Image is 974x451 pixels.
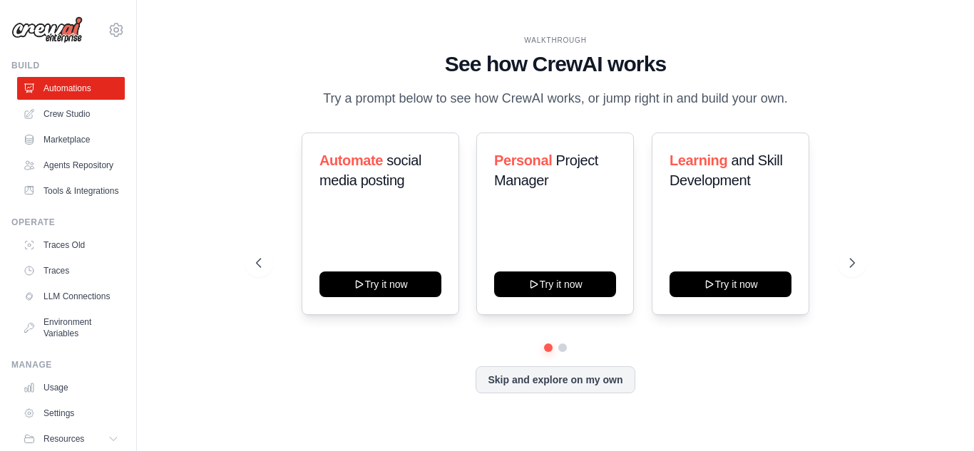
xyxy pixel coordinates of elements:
span: Learning [670,152,727,168]
button: Try it now [494,271,616,297]
span: Personal [494,152,552,168]
a: Usage [17,376,125,399]
button: Try it now [319,271,441,297]
img: Logo [11,16,83,43]
a: Crew Studio [17,103,125,125]
a: Agents Repository [17,154,125,177]
a: Automations [17,77,125,100]
span: Resources [43,433,84,445]
a: Environment Variables [17,311,125,345]
button: Try it now [670,271,791,297]
p: Try a prompt below to see how CrewAI works, or jump right in and build your own. [316,88,795,109]
div: WALKTHROUGH [256,35,855,46]
a: Traces [17,259,125,282]
button: Skip and explore on my own [476,366,635,393]
span: social media posting [319,152,421,188]
a: Tools & Integrations [17,180,125,202]
div: Build [11,60,125,71]
div: Operate [11,217,125,228]
span: Project Manager [494,152,598,188]
span: and Skill Development [670,152,782,188]
div: Manage [11,359,125,370]
a: Marketplace [17,128,125,151]
button: Resources [17,427,125,450]
span: Automate [319,152,383,168]
a: Traces Old [17,234,125,256]
a: Settings [17,402,125,425]
h1: See how CrewAI works [256,51,855,77]
a: LLM Connections [17,285,125,308]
